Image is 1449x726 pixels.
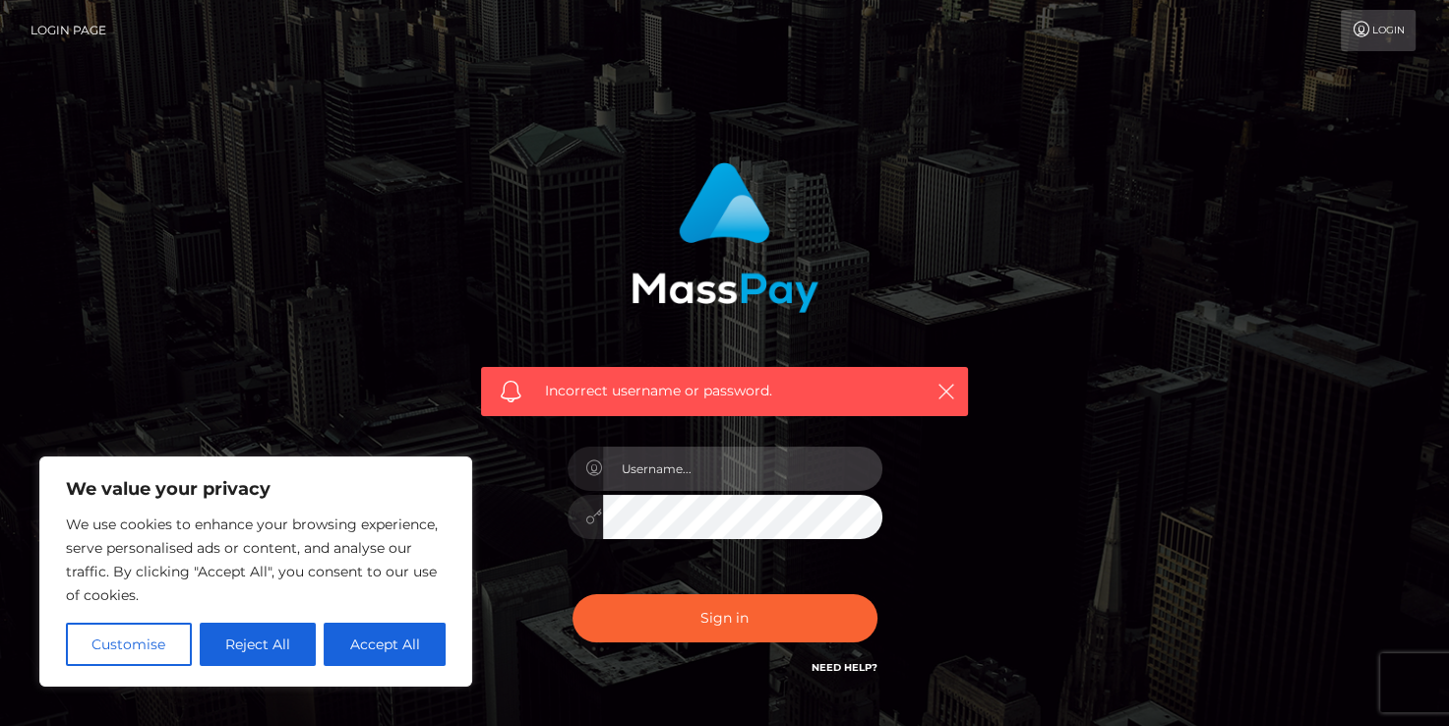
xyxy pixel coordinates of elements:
[545,381,904,401] span: Incorrect username or password.
[812,661,877,674] a: Need Help?
[200,623,317,666] button: Reject All
[1341,10,1416,51] a: Login
[66,477,446,501] p: We value your privacy
[30,10,106,51] a: Login Page
[39,456,472,687] div: We value your privacy
[66,623,192,666] button: Customise
[632,162,818,313] img: MassPay Login
[324,623,446,666] button: Accept All
[66,513,446,607] p: We use cookies to enhance your browsing experience, serve personalised ads or content, and analys...
[603,447,882,491] input: Username...
[573,594,877,642] button: Sign in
